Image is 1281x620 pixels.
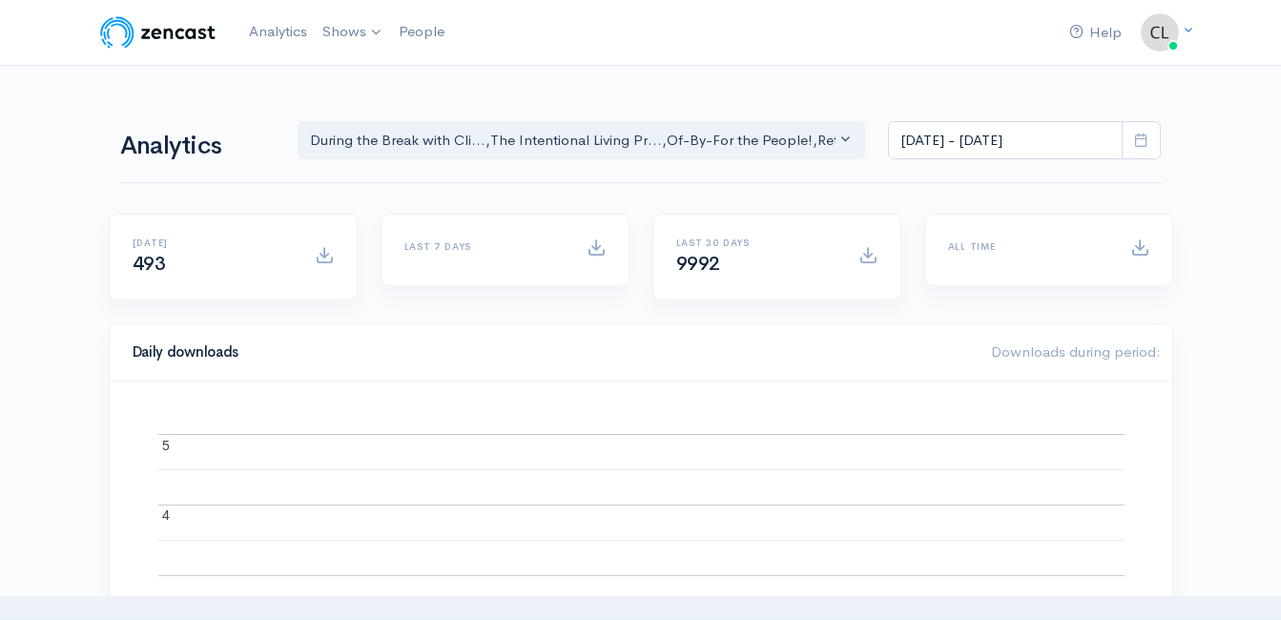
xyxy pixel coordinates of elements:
[133,238,292,248] h6: [DATE]
[315,11,391,53] a: Shows
[97,13,218,52] img: ZenCast Logo
[676,238,836,248] h6: Last 30 days
[1141,13,1179,52] img: ...
[120,133,275,160] h1: Analytics
[133,344,968,361] h4: Daily downloads
[310,130,837,152] div: During the Break with Cli... , The Intentional Living Pr... , Of-By-For the People! , Rethink - R...
[133,252,166,276] span: 493
[1216,555,1262,601] iframe: gist-messenger-bubble-iframe
[298,121,866,160] button: During the Break with Cli..., The Intentional Living Pr..., Of-By-For the People!, Rethink - Rese...
[676,252,720,276] span: 9992
[948,241,1107,252] h6: All time
[162,437,170,452] text: 5
[391,11,452,52] a: People
[991,342,1161,361] span: Downloads during period:
[888,121,1123,160] input: analytics date range selector
[1062,12,1129,53] a: Help
[241,11,315,52] a: Analytics
[404,241,564,252] h6: Last 7 days
[133,404,1149,595] svg: A chart.
[162,507,170,523] text: 4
